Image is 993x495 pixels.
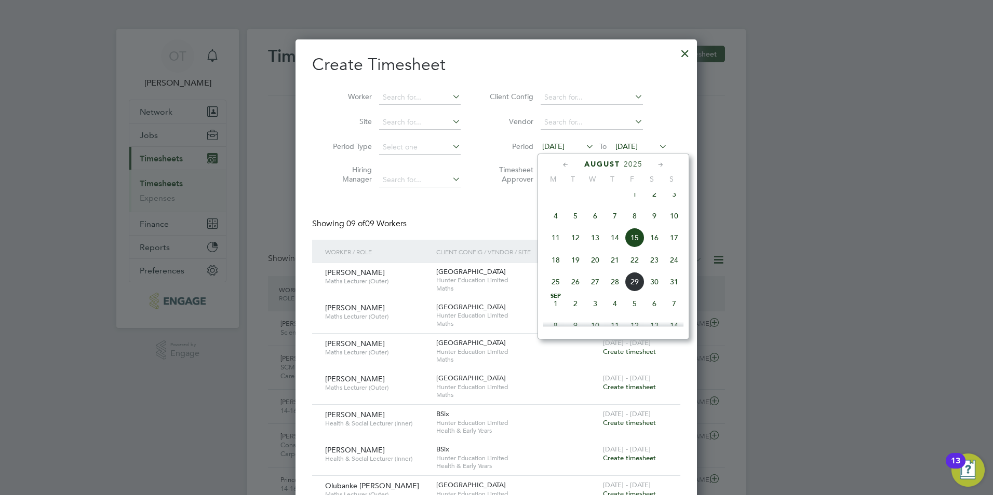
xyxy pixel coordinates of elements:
span: 13 [585,228,605,247]
span: Maths Lecturer (Outer) [325,348,428,356]
span: [GEOGRAPHIC_DATA] [436,338,506,347]
label: Hiring Manager [325,165,372,184]
span: 12 [566,228,585,247]
span: 12 [625,315,645,335]
span: S [642,174,662,184]
span: 10 [585,315,605,335]
span: T [563,174,583,184]
span: [DATE] - [DATE] [603,445,651,453]
span: [PERSON_NAME] [325,303,385,312]
span: BSix [436,445,449,453]
button: Open Resource Center, 13 new notifications [951,453,985,487]
span: Maths Lecturer (Outer) [325,383,428,392]
label: Period Type [325,142,372,151]
span: 6 [645,294,664,313]
span: 17 [664,228,684,247]
span: Hunter Education Limited [436,311,598,320]
span: 14 [605,228,625,247]
span: 6 [585,206,605,226]
span: 10 [664,206,684,226]
span: BSix [436,409,449,418]
span: 1 [625,184,645,204]
span: 23 [645,250,664,270]
span: [DATE] - [DATE] [603,480,651,489]
span: 09 Workers [346,218,407,229]
span: 22 [625,250,645,270]
span: [PERSON_NAME] [325,410,385,419]
input: Select one [379,140,461,155]
span: [DATE] - [DATE] [603,374,651,382]
span: Sep [546,294,566,299]
div: Client Config / Vendor / Site [434,240,600,264]
span: 5 [566,206,585,226]
span: 3 [664,184,684,204]
span: M [543,174,563,184]
input: Search for... [379,173,461,187]
span: 16 [645,228,664,247]
span: Maths [436,355,598,364]
span: 09 of [346,218,365,229]
span: 24 [664,250,684,270]
span: Create timesheet [603,418,656,427]
label: Timesheet Approver [487,165,533,184]
input: Search for... [541,115,643,130]
span: 4 [605,294,625,313]
label: Site [325,117,372,126]
span: [PERSON_NAME] [325,268,385,277]
span: 18 [546,250,566,270]
span: Maths [436,391,598,399]
span: Create timesheet [603,347,656,356]
span: 5 [625,294,645,313]
span: Create timesheet [603,382,656,391]
span: Health & Social Lecturer (Inner) [325,419,428,428]
input: Search for... [379,90,461,105]
span: [GEOGRAPHIC_DATA] [436,480,506,489]
span: [PERSON_NAME] [325,374,385,383]
span: 2025 [624,160,642,169]
span: F [622,174,642,184]
span: Health & Social Lecturer (Inner) [325,455,428,463]
span: [PERSON_NAME] [325,445,385,455]
label: Client Config [487,92,533,101]
span: Maths [436,284,598,293]
span: [GEOGRAPHIC_DATA] [436,374,506,382]
span: [DATE] [542,142,565,151]
span: 3 [585,294,605,313]
span: 11 [546,228,566,247]
span: 9 [566,315,585,335]
span: 4 [546,206,566,226]
span: S [662,174,681,184]
span: 2 [645,184,664,204]
span: 29 [625,272,645,292]
span: 8 [625,206,645,226]
span: [DATE] - [DATE] [603,338,651,347]
span: [DATE] - [DATE] [603,409,651,418]
label: Vendor [487,117,533,126]
span: Hunter Education Limited [436,419,598,427]
div: Worker / Role [323,240,434,264]
span: 2 [566,294,585,313]
span: W [583,174,602,184]
span: Health & Early Years [436,462,598,470]
span: Hunter Education Limited [436,276,598,284]
span: 27 [585,272,605,292]
div: Showing [312,218,409,229]
div: 13 [951,461,960,474]
span: 13 [645,315,664,335]
span: Maths Lecturer (Outer) [325,312,428,321]
span: 19 [566,250,585,270]
span: [DATE] [615,142,638,151]
span: 20 [585,250,605,270]
input: Search for... [541,90,643,105]
span: 1 [546,294,566,313]
h2: Create Timesheet [312,54,680,76]
span: 26 [566,272,585,292]
span: [GEOGRAPHIC_DATA] [436,302,506,311]
span: To [596,140,610,153]
span: Health & Early Years [436,427,598,435]
span: 28 [605,272,625,292]
span: Maths [436,320,598,328]
span: 7 [605,206,625,226]
label: Worker [325,92,372,101]
span: Maths Lecturer (Outer) [325,277,428,285]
